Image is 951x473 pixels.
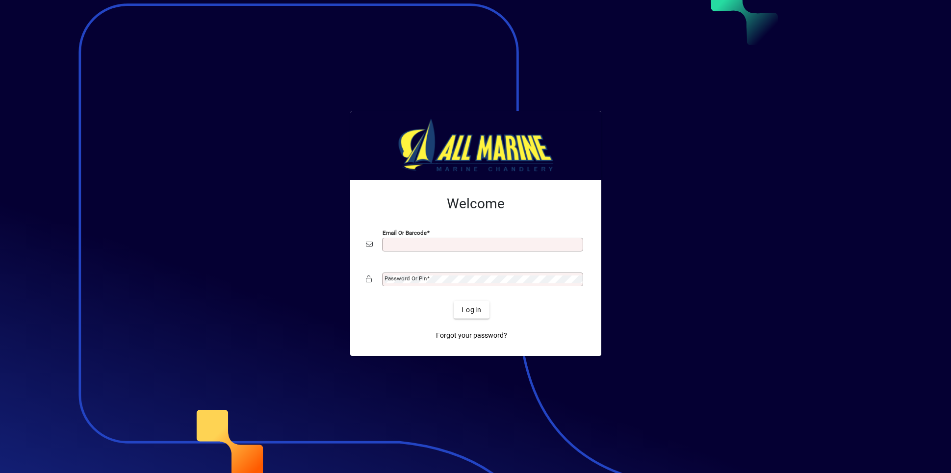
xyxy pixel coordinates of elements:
span: Forgot your password? [436,330,507,341]
a: Forgot your password? [432,326,511,344]
span: Login [462,305,482,315]
button: Login [454,301,489,319]
mat-label: Email or Barcode [383,229,427,236]
h2: Welcome [366,196,586,212]
mat-label: Password or Pin [385,275,427,282]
